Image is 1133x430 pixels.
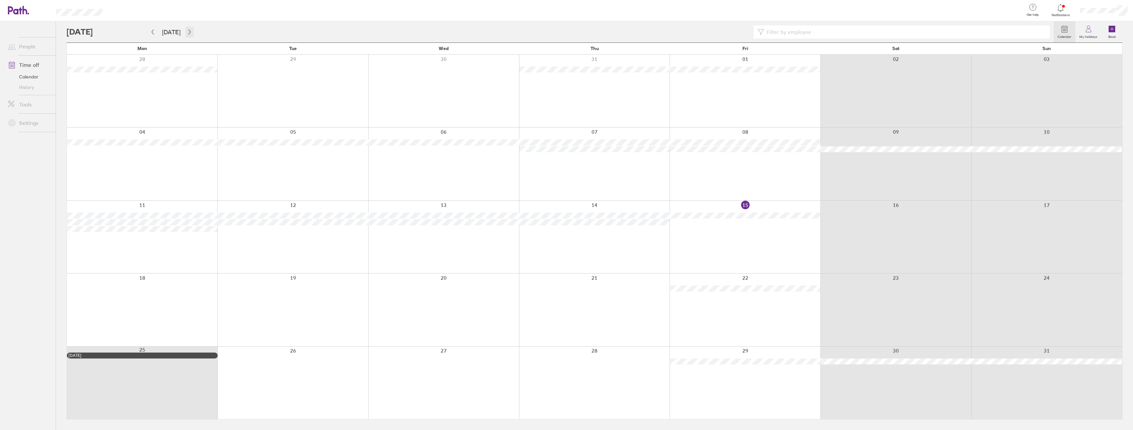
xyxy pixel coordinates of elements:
[3,116,56,129] a: Settings
[1075,21,1101,43] a: My holidays
[439,46,449,51] span: Wed
[892,46,899,51] span: Sat
[69,353,216,358] div: [DATE]
[742,46,748,51] span: Fri
[157,27,186,38] button: [DATE]
[591,46,599,51] span: Thu
[3,58,56,72] a: Time off
[1104,33,1120,39] label: Book
[1042,46,1051,51] span: Sun
[289,46,297,51] span: Tue
[3,82,56,93] a: History
[3,98,56,111] a: Tools
[3,72,56,82] a: Calendar
[1050,13,1071,17] span: Notifications
[1050,3,1071,17] a: Notifications
[137,46,147,51] span: Mon
[1054,33,1075,39] label: Calendar
[3,40,56,53] a: People
[764,26,1046,38] input: Filter by employee
[1054,21,1075,43] a: Calendar
[1075,33,1101,39] label: My holidays
[1022,13,1043,17] span: Get help
[1101,21,1122,43] a: Book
